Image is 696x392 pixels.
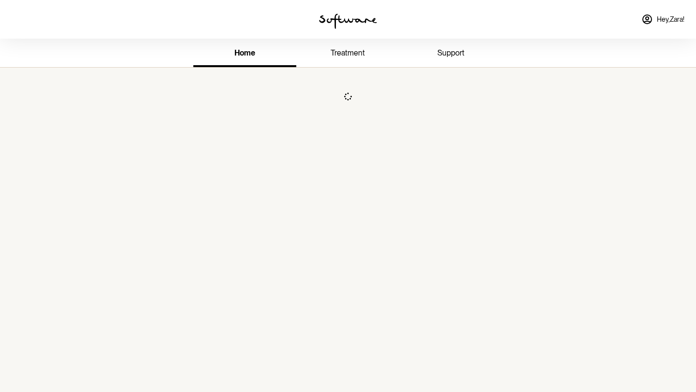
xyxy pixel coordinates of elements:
img: software logo [319,14,377,29]
span: home [234,48,255,57]
a: treatment [296,41,399,67]
span: treatment [331,48,365,57]
a: Hey,Zara! [636,8,690,31]
a: support [400,41,503,67]
span: Hey, Zara ! [657,15,684,24]
a: home [193,41,296,67]
span: support [437,48,464,57]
